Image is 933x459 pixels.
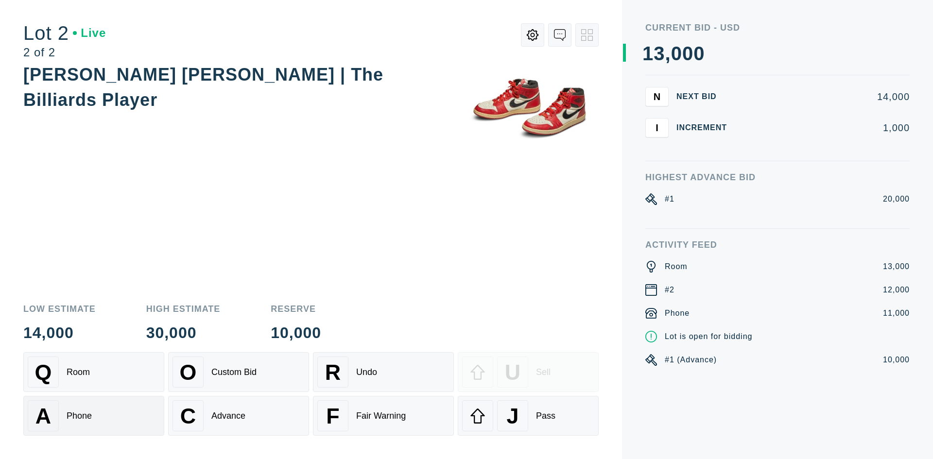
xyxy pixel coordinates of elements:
div: Pass [536,411,555,421]
div: Current Bid - USD [645,23,910,32]
div: 0 [693,44,705,63]
div: Fair Warning [356,411,406,421]
div: Low Estimate [23,305,96,313]
button: I [645,118,669,137]
div: 13,000 [883,261,910,272]
div: Phone [67,411,92,421]
button: N [645,87,669,106]
div: Highest Advance Bid [645,173,910,182]
span: O [180,360,197,385]
div: 11,000 [883,307,910,319]
span: Q [35,360,52,385]
div: Custom Bid [211,367,257,377]
div: Sell [536,367,551,377]
div: Live [73,27,106,39]
div: #1 [665,193,674,205]
button: JPass [458,396,599,436]
div: 1 [642,44,654,63]
span: F [326,404,339,428]
div: #2 [665,284,674,296]
div: 14,000 [743,92,910,102]
span: U [505,360,520,385]
button: USell [458,352,599,392]
div: Lot is open for bidding [665,331,752,342]
button: OCustom Bid [168,352,309,392]
button: RUndo [313,352,454,392]
span: C [180,404,196,428]
span: J [506,404,518,428]
div: Phone [665,307,690,319]
div: Next Bid [676,93,735,101]
div: Advance [211,411,245,421]
div: 2 of 2 [23,47,106,58]
div: 10,000 [883,354,910,366]
span: A [35,404,51,428]
div: 3 [654,44,665,63]
button: APhone [23,396,164,436]
div: 0 [671,44,682,63]
div: Reserve [271,305,321,313]
button: CAdvance [168,396,309,436]
div: Room [665,261,688,272]
div: High Estimate [146,305,221,313]
div: 0 [682,44,693,63]
div: Room [67,367,90,377]
div: #1 (Advance) [665,354,717,366]
div: 20,000 [883,193,910,205]
span: N [654,91,660,102]
button: QRoom [23,352,164,392]
div: 1,000 [743,123,910,133]
div: 14,000 [23,325,96,340]
span: I [656,122,658,133]
div: Lot 2 [23,23,106,43]
div: 12,000 [883,284,910,296]
button: FFair Warning [313,396,454,436]
div: Activity Feed [645,240,910,249]
div: Increment [676,124,735,132]
div: , [665,44,671,238]
div: [PERSON_NAME] [PERSON_NAME] | The Billiards Player [23,65,383,110]
div: 10,000 [271,325,321,340]
div: Undo [356,367,377,377]
span: R [325,360,341,385]
div: 30,000 [146,325,221,340]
